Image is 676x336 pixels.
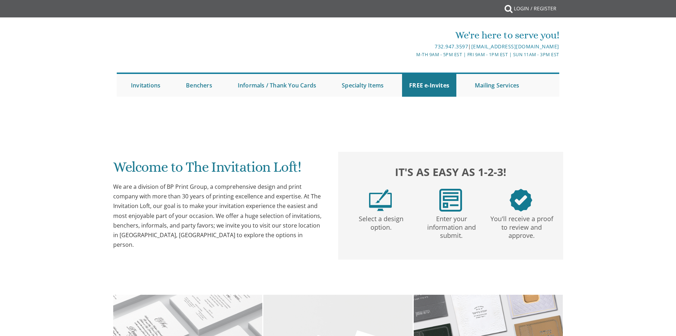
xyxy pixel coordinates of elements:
a: Mailing Services [468,74,526,97]
a: Benchers [179,74,219,97]
h2: It's as easy as 1-2-3! [345,164,556,180]
img: step1.png [369,189,392,212]
div: We are a division of BP Print Group, a comprehensive design and print company with more than 30 y... [113,182,324,250]
h1: Welcome to The Invitation Loft! [113,159,324,180]
img: step2.png [439,189,462,212]
a: Informals / Thank You Cards [231,74,323,97]
a: Invitations [124,74,167,97]
img: step3.png [510,189,532,212]
p: Select a design option. [347,212,415,232]
a: Specialty Items [335,74,391,97]
p: You'll receive a proof to review and approve. [488,212,555,240]
p: Enter your information and submit. [418,212,485,240]
a: [EMAIL_ADDRESS][DOMAIN_NAME] [471,43,559,50]
div: We're here to serve you! [265,28,559,42]
a: 732.947.3597 [435,43,468,50]
a: FREE e-Invites [402,74,456,97]
div: M-Th 9am - 5pm EST | Fri 9am - 1pm EST | Sun 11am - 3pm EST [265,51,559,58]
div: | [265,42,559,51]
